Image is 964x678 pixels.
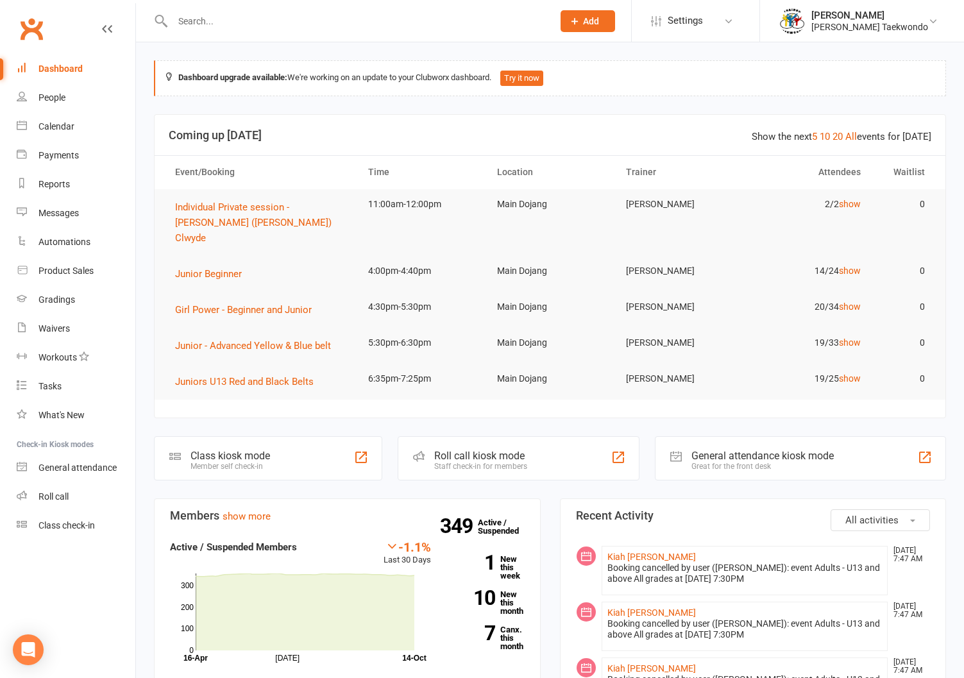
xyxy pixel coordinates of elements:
[17,228,135,257] a: Automations
[175,266,251,282] button: Junior Beginner
[357,256,486,286] td: 4:00pm-4:40pm
[178,72,287,82] strong: Dashboard upgrade available:
[812,131,817,142] a: 5
[440,516,478,536] strong: 349
[38,491,69,502] div: Roll call
[583,16,599,26] span: Add
[450,590,525,615] a: 10New this month
[450,553,495,572] strong: 1
[450,588,495,607] strong: 10
[743,256,872,286] td: 14/24
[17,372,135,401] a: Tasks
[384,539,431,567] div: Last 30 Days
[169,12,544,30] input: Search...
[743,292,872,322] td: 20/34
[357,156,486,189] th: Time
[17,112,135,141] a: Calendar
[17,141,135,170] a: Payments
[450,625,525,650] a: 7Canx. this month
[614,328,743,358] td: [PERSON_NAME]
[607,607,696,618] a: Kiah [PERSON_NAME]
[839,266,861,276] a: show
[175,340,331,352] span: Junior - Advanced Yellow & Blue belt
[668,6,703,35] span: Settings
[576,509,931,522] h3: Recent Activity
[17,257,135,285] a: Product Sales
[561,10,615,32] button: Add
[872,156,936,189] th: Waitlist
[17,401,135,430] a: What's New
[357,292,486,322] td: 4:30pm-5:30pm
[38,462,117,473] div: General attendance
[752,129,931,144] div: Show the next events for [DATE]
[831,509,930,531] button: All activities
[17,170,135,199] a: Reports
[607,563,883,584] div: Booking cancelled by user ([PERSON_NAME]): event Adults - U13 and above All grades at [DATE] 7:30PM
[486,156,614,189] th: Location
[169,129,931,142] h3: Coming up [DATE]
[175,304,312,316] span: Girl Power - Beginner and Junior
[691,462,834,471] div: Great for the front desk
[38,381,62,391] div: Tasks
[478,509,534,545] a: 349Active / Suspended
[17,199,135,228] a: Messages
[38,208,79,218] div: Messages
[614,189,743,219] td: [PERSON_NAME]
[743,189,872,219] td: 2/2
[614,156,743,189] th: Trainer
[839,337,861,348] a: show
[434,462,527,471] div: Staff check-in for members
[614,364,743,394] td: [PERSON_NAME]
[38,410,85,420] div: What's New
[175,376,314,387] span: Juniors U13 Red and Black Belts
[38,237,90,247] div: Automations
[887,602,929,619] time: [DATE] 7:47 AM
[17,314,135,343] a: Waivers
[845,514,899,526] span: All activities
[839,199,861,209] a: show
[607,663,696,674] a: Kiah [PERSON_NAME]
[154,60,946,96] div: We're working on an update to your Clubworx dashboard.
[872,292,936,322] td: 0
[175,268,242,280] span: Junior Beginner
[607,618,883,640] div: Booking cancelled by user ([PERSON_NAME]): event Adults - U13 and above All grades at [DATE] 7:30PM
[38,121,74,131] div: Calendar
[486,364,614,394] td: Main Dojang
[170,509,525,522] h3: Members
[190,450,270,462] div: Class kiosk mode
[820,131,830,142] a: 10
[450,555,525,580] a: 1New this week
[743,156,872,189] th: Attendees
[38,150,79,160] div: Payments
[357,189,486,219] td: 11:00am-12:00pm
[13,634,44,665] div: Open Intercom Messenger
[743,328,872,358] td: 19/33
[164,156,357,189] th: Event/Booking
[839,301,861,312] a: show
[845,131,857,142] a: All
[887,658,929,675] time: [DATE] 7:47 AM
[175,338,340,353] button: Junior - Advanced Yellow & Blue belt
[887,547,929,563] time: [DATE] 7:47 AM
[175,201,332,244] span: Individual Private session - [PERSON_NAME] ([PERSON_NAME]) Clwyde
[17,285,135,314] a: Gradings
[614,256,743,286] td: [PERSON_NAME]
[872,328,936,358] td: 0
[357,364,486,394] td: 6:35pm-7:25pm
[38,520,95,530] div: Class check-in
[872,189,936,219] td: 0
[17,482,135,511] a: Roll call
[811,10,928,21] div: [PERSON_NAME]
[614,292,743,322] td: [PERSON_NAME]
[486,189,614,219] td: Main Dojang
[833,131,843,142] a: 20
[170,541,297,553] strong: Active / Suspended Members
[175,302,321,318] button: Girl Power - Beginner and Junior
[190,462,270,471] div: Member self check-in
[17,453,135,482] a: General attendance kiosk mode
[872,256,936,286] td: 0
[872,364,936,394] td: 0
[38,179,70,189] div: Reports
[486,292,614,322] td: Main Dojang
[607,552,696,562] a: Kiah [PERSON_NAME]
